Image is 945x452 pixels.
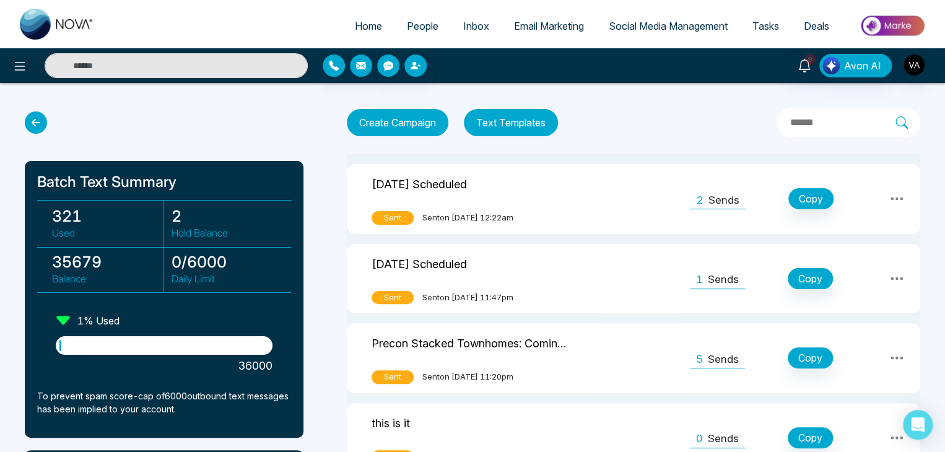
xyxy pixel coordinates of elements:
a: People [394,14,451,38]
tr: Precon Stacked Townhomes: Coming SoonSentSenton [DATE] 11:20pm5SendsCopy [347,323,920,393]
span: Sent [372,291,414,305]
a: Deals [791,14,842,38]
span: Home [355,20,382,32]
span: Sent on [DATE] 12:22am [422,212,513,224]
a: Social Media Management [596,14,740,38]
span: Sent on [DATE] 11:20pm [422,371,513,383]
a: Home [342,14,394,38]
p: Sends [708,193,739,209]
p: Precon Stacked Townhomes: Coming Soon [372,332,570,352]
h3: 2 [172,207,284,225]
span: 2 [696,193,703,209]
span: 9 [804,54,816,65]
button: Avon AI [819,54,892,77]
span: Inbox [463,20,489,32]
button: Create Campaign [347,109,448,136]
p: [DATE] Scheduled [372,253,467,272]
p: 36000 [56,357,272,374]
a: Email Marketing [502,14,596,38]
button: Copy [788,188,834,209]
p: [DATE] Scheduled [372,173,467,193]
p: this is it [372,412,410,432]
a: Tasks [740,14,791,38]
img: Market-place.gif [848,12,938,40]
a: Inbox [451,14,502,38]
h1: Batch Text Summary [37,173,291,191]
span: Email Marketing [514,20,584,32]
p: Sends [708,272,739,288]
span: 1 [696,272,703,288]
span: 0 [696,431,703,447]
button: Copy [788,268,833,289]
button: Text Templates [464,109,558,136]
span: Social Media Management [609,20,728,32]
p: Hold Balance [172,225,284,240]
span: Tasks [752,20,779,32]
span: 5 [696,352,703,368]
h3: 321 [52,207,163,225]
a: 9 [790,54,819,76]
img: User Avatar [904,54,925,76]
button: Copy [788,347,833,368]
span: People [407,20,438,32]
img: Nova CRM Logo [20,9,94,40]
span: Avon AI [844,58,881,73]
span: Sent on [DATE] 11:47pm [422,292,513,304]
p: Daily Limit [172,271,284,286]
h3: 35679 [52,253,163,271]
p: To prevent spam score-cap of 6000 outbound text messages has been implied to your account. [37,389,291,415]
img: Lead Flow [822,57,840,74]
p: Sends [708,431,739,447]
button: Copy [788,427,833,448]
span: Sent [372,211,414,225]
p: Balance [52,271,163,286]
span: Deals [804,20,829,32]
h3: 0 / 6000 [172,253,284,271]
tr: [DATE] ScheduledSentSenton [DATE] 11:47pm1SendsCopy [347,244,920,314]
div: Open Intercom Messenger [903,410,933,440]
p: Sends [708,352,739,368]
span: Sent [372,370,414,384]
p: Used [52,225,163,240]
p: 1 % Used [77,313,120,328]
tr: [DATE] ScheduledSentSenton [DATE] 12:22am2SendsCopy [347,164,920,234]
